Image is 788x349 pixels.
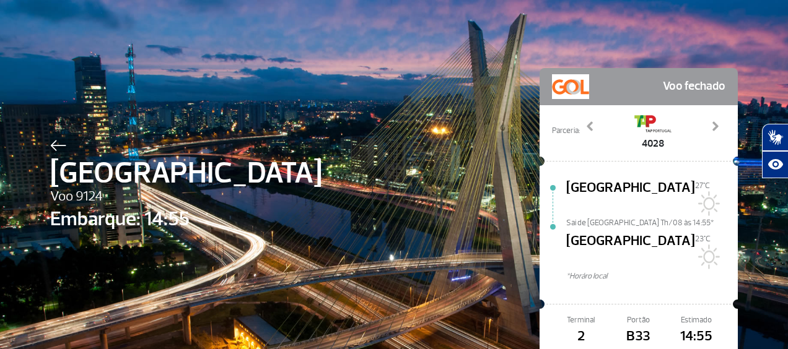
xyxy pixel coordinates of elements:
[566,231,695,270] span: [GEOGRAPHIC_DATA]
[668,326,725,347] span: 14:55
[695,181,710,191] span: 27°C
[762,124,788,178] div: Plugin de acessibilidade da Hand Talk.
[50,186,322,207] span: Voo 9124
[634,136,672,151] span: 4028
[552,125,580,137] span: Parceria:
[50,151,322,196] span: [GEOGRAPHIC_DATA]
[695,244,720,269] img: Sol
[566,217,738,226] span: Sai de [GEOGRAPHIC_DATA] Th/08 às 14:55*
[610,326,667,347] span: B33
[552,314,610,326] span: Terminal
[566,178,695,217] span: [GEOGRAPHIC_DATA]
[762,151,788,178] button: Abrir recursos assistivos.
[695,191,720,216] img: Sol
[610,314,667,326] span: Portão
[762,124,788,151] button: Abrir tradutor de língua de sinais.
[566,270,738,282] span: *Horáro local
[663,74,725,99] span: Voo fechado
[552,326,610,347] span: 2
[668,314,725,326] span: Estimado
[50,204,322,234] span: Embarque: 14:55
[695,234,711,244] span: 23°C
